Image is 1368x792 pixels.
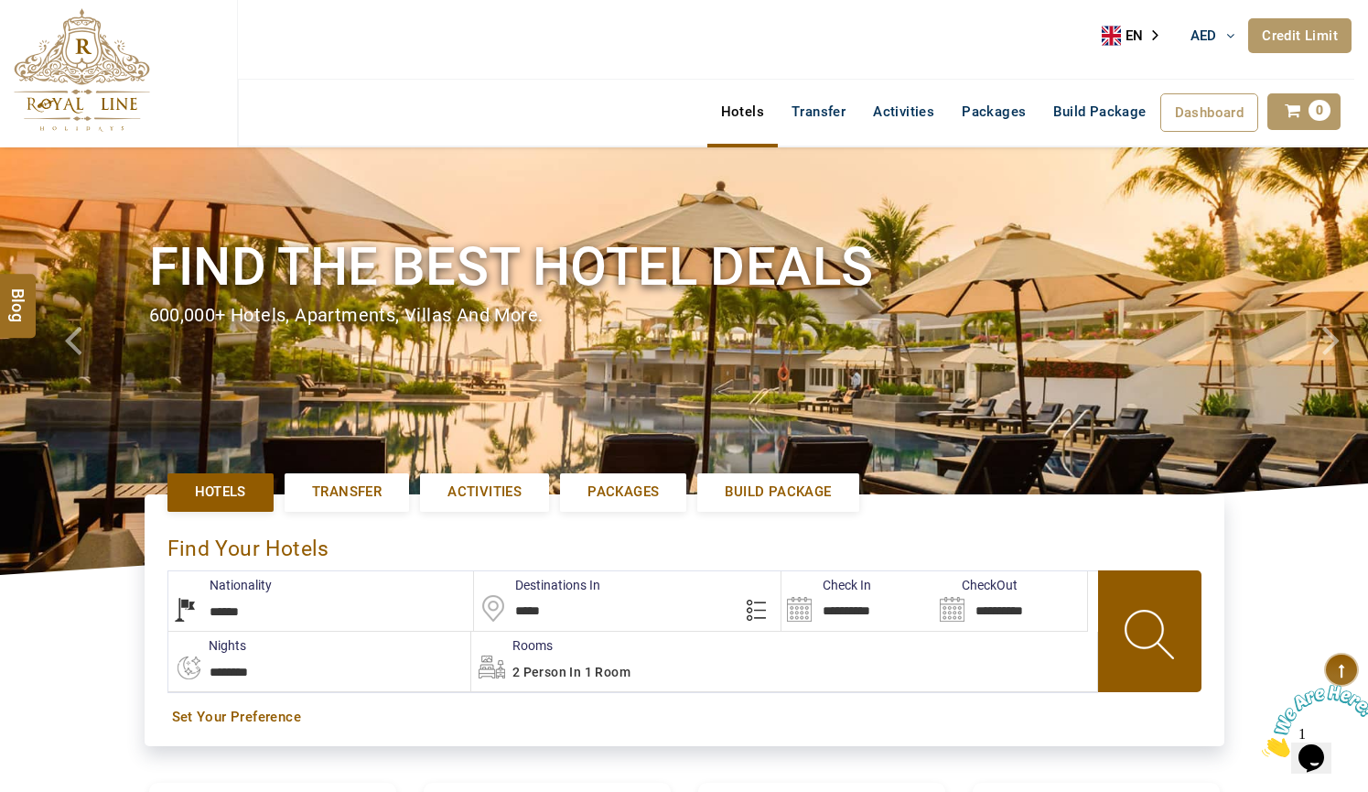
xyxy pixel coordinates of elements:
label: Rooms [471,636,553,655]
a: Hotels [167,473,274,511]
img: The Royal Line Holidays [14,8,150,132]
h1: Find the best hotel deals [149,233,1220,301]
div: 600,000+ hotels, apartments, villas and more. [149,302,1220,329]
span: Packages [587,483,659,502]
input: Search [934,571,1087,631]
aside: Language selected: English [1102,22,1171,49]
a: Transfer [778,93,859,130]
span: Hotels [195,483,246,502]
label: CheckOut [934,576,1018,594]
a: EN [1102,22,1171,49]
a: Credit Limit [1248,18,1352,53]
span: AED [1190,27,1217,44]
a: Packages [948,93,1039,130]
a: Hotels [707,93,778,130]
div: Find Your Hotels [167,517,1201,571]
span: 1 [7,7,15,23]
label: Nationality [168,576,272,594]
label: Check In [781,576,871,594]
a: Transfer [285,473,409,511]
a: 0 [1267,93,1341,130]
div: Language [1102,22,1171,49]
a: Build Package [697,473,858,511]
a: Activities [420,473,549,511]
img: Chat attention grabber [7,7,121,80]
a: Set Your Preference [172,708,1197,727]
span: Build Package [725,483,831,502]
span: Dashboard [1175,104,1244,121]
label: Destinations In [474,576,600,594]
iframe: chat widget [1255,678,1368,765]
label: nights [167,636,246,655]
a: Packages [560,473,686,511]
span: 0 [1309,100,1330,121]
input: Search [781,571,934,631]
span: 2 Person in 1 Room [512,665,630,679]
a: Activities [859,93,948,130]
a: Build Package [1039,93,1159,130]
span: Transfer [312,483,382,502]
span: Activities [447,483,522,502]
